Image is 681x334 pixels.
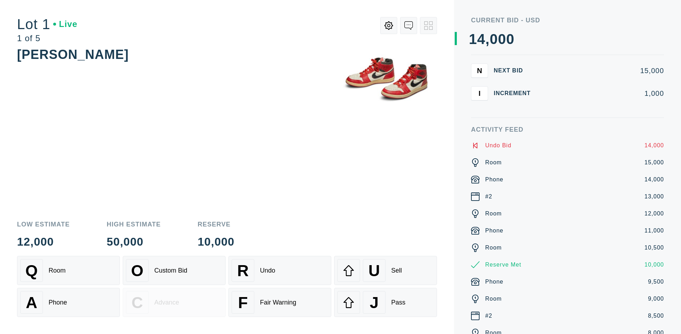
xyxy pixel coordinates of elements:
button: I [471,86,488,100]
span: O [131,262,144,280]
div: Fair Warning [260,299,296,306]
div: 10,000 [198,236,234,247]
div: Phone [485,278,503,286]
div: 10,000 [644,261,664,269]
div: 14,000 [644,175,664,184]
div: 12,000 [17,236,70,247]
div: Phone [485,175,503,184]
div: Reserve Met [485,261,521,269]
button: APhone [17,288,120,317]
div: Increment [494,91,536,96]
span: A [26,294,37,312]
div: 9,500 [648,278,664,286]
div: 12,000 [644,209,664,218]
div: High Estimate [107,221,161,228]
div: 1 of 5 [17,34,77,43]
div: Room [485,158,502,167]
div: 10,500 [644,243,664,252]
div: 8,500 [648,312,664,320]
button: CAdvance [123,288,226,317]
div: Room [49,267,66,274]
div: Room [485,209,502,218]
span: F [238,294,248,312]
span: R [237,262,249,280]
div: 0 [506,32,514,46]
div: 50,000 [107,236,161,247]
div: 15,000 [644,158,664,167]
div: 11,000 [644,226,664,235]
div: Current Bid - USD [471,17,664,23]
div: 0 [498,32,506,46]
div: Lot 1 [17,17,77,31]
div: Undo [260,267,275,274]
div: 1 [469,32,477,46]
div: Sell [391,267,402,274]
div: #2 [485,312,492,320]
div: Room [485,243,502,252]
div: Custom Bid [154,267,187,274]
div: Activity Feed [471,126,664,133]
div: , [486,32,490,174]
div: 14,000 [644,141,664,150]
div: Advance [154,299,179,306]
span: C [132,294,143,312]
div: Live [53,20,77,28]
div: Room [485,295,502,303]
span: J [370,294,378,312]
button: FFair Warning [228,288,331,317]
span: N [477,66,482,75]
div: 1,000 [542,90,664,97]
div: Reserve [198,221,234,228]
div: Phone [485,226,503,235]
button: JPass [334,288,437,317]
span: Q [26,262,38,280]
div: Low Estimate [17,221,70,228]
div: 0 [490,32,498,46]
div: 9,000 [648,295,664,303]
div: [PERSON_NAME] [17,47,129,62]
button: USell [334,256,437,285]
div: 13,000 [644,192,664,201]
div: Phone [49,299,67,306]
div: Next Bid [494,68,536,73]
div: Pass [391,299,405,306]
div: Undo Bid [485,141,511,150]
div: 15,000 [542,67,664,74]
span: U [369,262,380,280]
button: OCustom Bid [123,256,226,285]
button: QRoom [17,256,120,285]
span: I [478,89,481,97]
button: N [471,64,488,78]
button: RUndo [228,256,331,285]
div: #2 [485,192,492,201]
div: 4 [477,32,485,46]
